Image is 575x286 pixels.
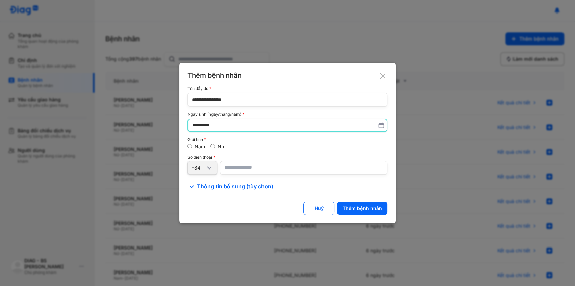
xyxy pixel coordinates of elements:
button: Huỷ [303,202,334,215]
label: Nam [195,144,205,149]
div: Giới tính [187,137,387,142]
div: Thêm bệnh nhân [343,205,382,211]
span: Thông tin bổ sung (tùy chọn) [197,183,273,191]
div: Tên đầy đủ [187,86,387,91]
div: Thêm bệnh nhân [187,71,387,80]
div: Ngày sinh (ngày/tháng/năm) [187,112,387,117]
button: Thêm bệnh nhân [337,202,387,215]
div: +84 [191,165,205,171]
label: Nữ [218,144,224,149]
div: Số điện thoại [187,155,387,160]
